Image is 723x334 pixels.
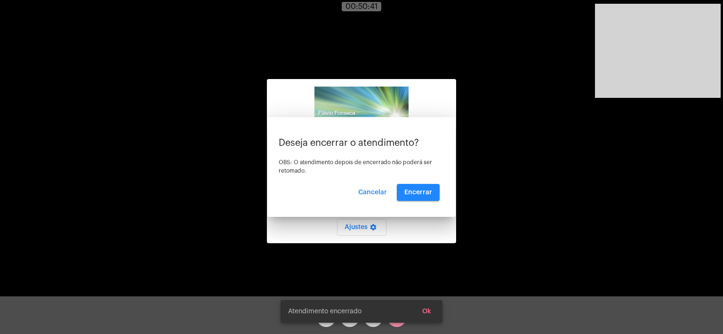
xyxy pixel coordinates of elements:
[279,159,432,174] span: OBS: O atendimento depois de encerrado não poderá ser retomado.
[404,189,432,196] span: Encerrar
[345,3,378,10] span: 00:50:41
[397,184,440,201] button: Encerrar
[358,189,387,196] span: Cancelar
[314,87,409,125] img: ad486f29-800c-4119-1513-e8219dc03dae.png
[279,138,444,148] p: Deseja encerrar o atendimento?
[288,307,361,316] span: Atendimento encerrado
[351,184,394,201] button: Cancelar
[422,308,431,315] span: Ok
[345,224,379,231] span: Ajustes
[368,223,379,235] mat-icon: settings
